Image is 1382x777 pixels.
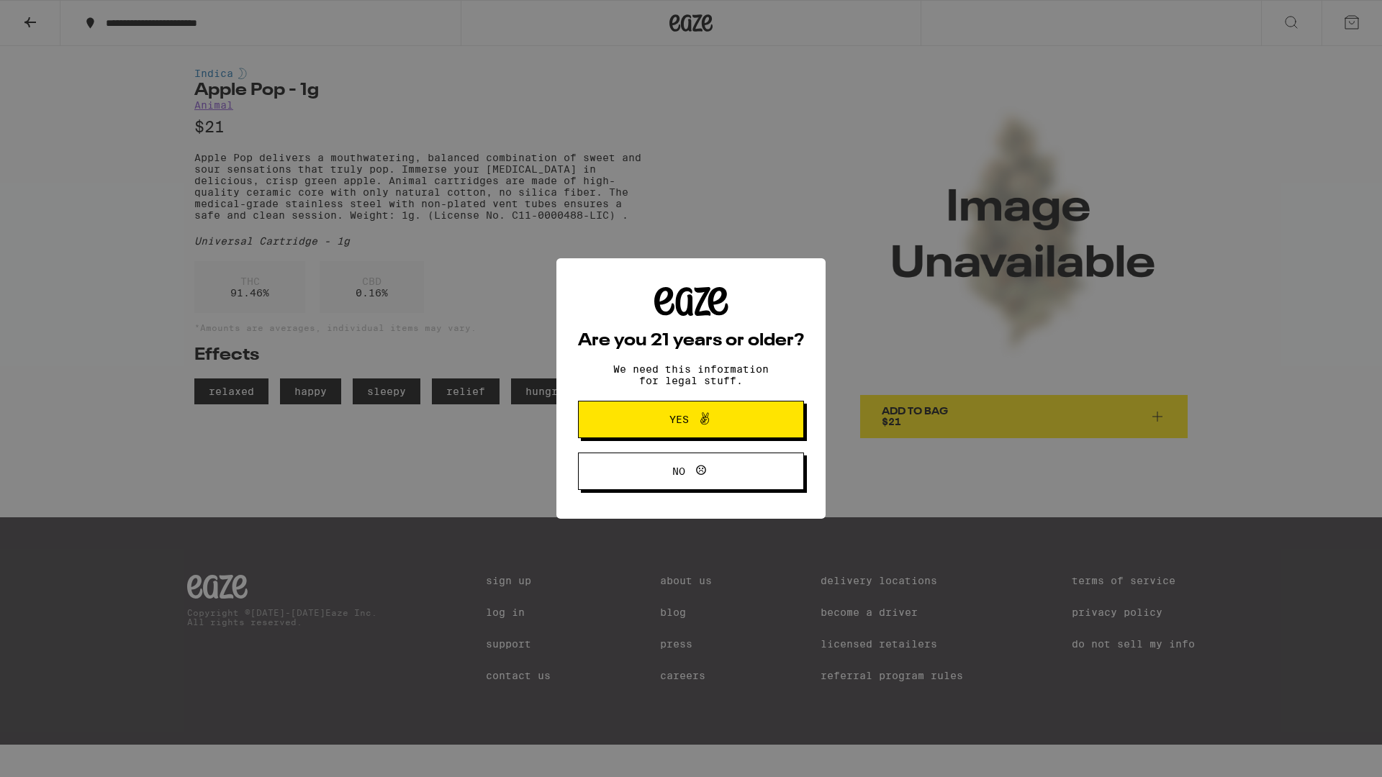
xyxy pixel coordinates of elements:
button: No [578,453,804,490]
span: Yes [669,414,689,424]
button: Yes [578,401,804,438]
span: No [672,466,685,476]
h2: Are you 21 years or older? [578,332,804,350]
p: We need this information for legal stuff. [601,363,781,386]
